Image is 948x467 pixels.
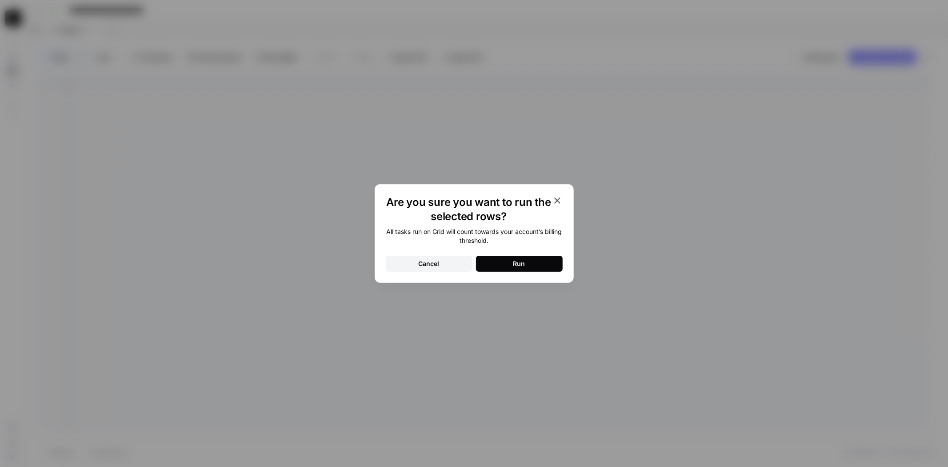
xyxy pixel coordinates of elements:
button: Cancel [386,256,472,272]
h1: Are you sure you want to run the selected rows? [386,195,552,224]
div: All tasks run on Grid will count towards your account’s billing threshold. [386,227,563,245]
div: Run [513,259,525,268]
button: Run [476,256,563,272]
div: Cancel [419,259,440,268]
